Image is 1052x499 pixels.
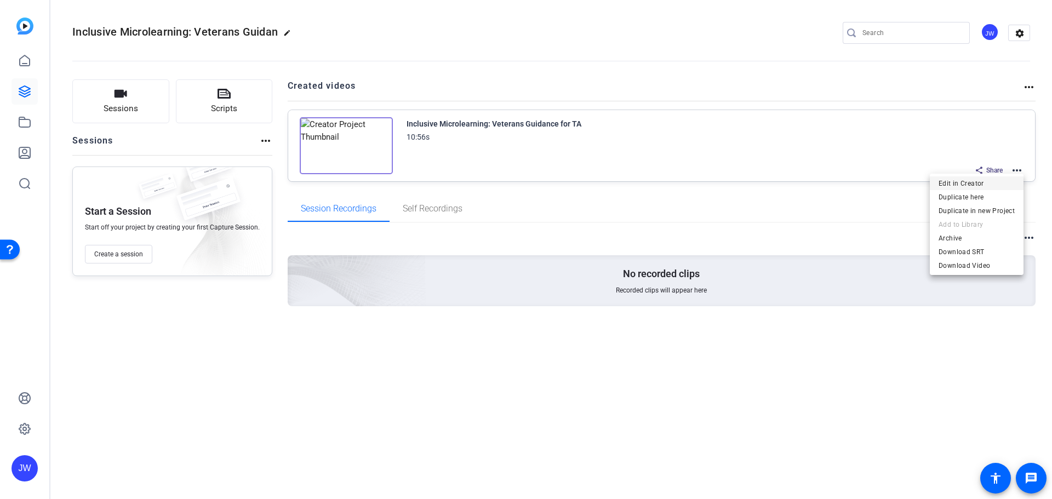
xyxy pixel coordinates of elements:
span: Download Video [939,259,1015,272]
span: Duplicate in new Project [939,204,1015,217]
span: Archive [939,232,1015,245]
span: Edit in Creator [939,177,1015,190]
span: Duplicate here [939,191,1015,204]
span: Download SRT [939,245,1015,259]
